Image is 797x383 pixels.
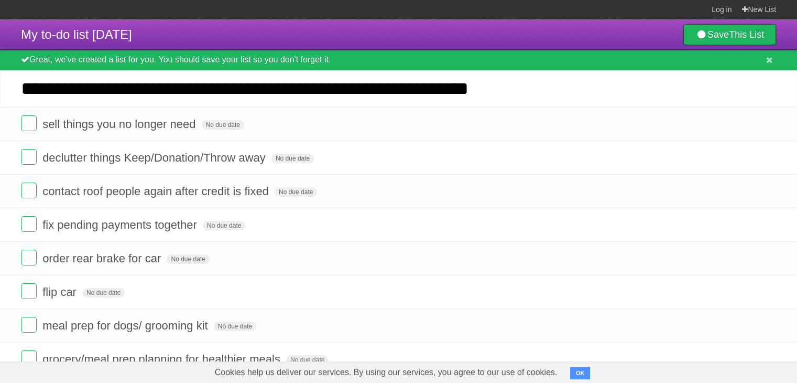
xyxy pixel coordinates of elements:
[712,317,732,334] label: Star task
[203,221,245,230] span: No due date
[82,288,125,297] span: No due date
[570,367,591,379] button: OK
[167,254,209,264] span: No due date
[214,322,256,331] span: No due date
[712,283,732,301] label: Star task
[21,183,37,198] label: Done
[21,250,37,265] label: Done
[42,319,211,332] span: meal prep for dogs/ grooming kit
[712,350,732,368] label: Star task
[21,283,37,299] label: Done
[42,285,79,299] span: flip car
[21,115,37,131] label: Done
[712,183,732,200] label: Star task
[275,187,317,197] span: No due date
[271,154,314,163] span: No due date
[712,216,732,233] label: Star task
[729,29,764,40] b: This List
[712,115,732,133] label: Star task
[683,24,776,45] a: SaveThis List
[202,120,244,130] span: No due date
[21,350,37,366] label: Done
[204,362,568,383] span: Cookies help us deliver our services. By using our services, you agree to our use of cookies.
[42,218,200,231] span: fix pending payments together
[21,216,37,232] label: Done
[21,27,132,41] span: My to-do list [DATE]
[42,353,283,366] span: grocery/meal prep planning for healthier meals
[712,250,732,267] label: Star task
[712,149,732,166] label: Star task
[42,151,268,164] span: declutter things Keep/Donation/Throw away
[42,185,271,198] span: contact roof people again after credit is fixed
[42,118,198,131] span: sell things you no longer need
[21,317,37,333] label: Done
[42,252,163,265] span: order rear brake for car
[21,149,37,165] label: Done
[286,355,329,365] span: No due date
